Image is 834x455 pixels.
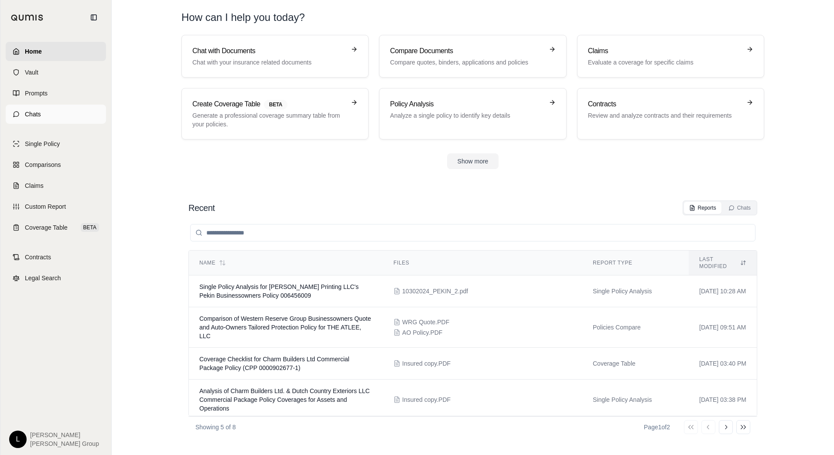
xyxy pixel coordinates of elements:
h3: Compare Documents [390,46,543,56]
h3: Chat with Documents [192,46,345,56]
a: Create Coverage TableBETAGenerate a professional coverage summary table from your policies. [181,88,369,139]
span: AO Policy.PDF [402,328,442,337]
div: Name [199,259,373,266]
div: Reports [689,204,716,211]
h3: Policy Analysis [390,99,543,109]
a: Contracts [6,248,106,267]
span: Comparison of Western Reserve Group Businessowners Quote and Auto-Owners Tailored Protection Poli... [199,315,371,340]
td: [DATE] 03:40 PM [689,348,757,380]
h3: Create Coverage Table [192,99,345,109]
a: Prompts [6,84,106,103]
a: Claims [6,176,106,195]
span: Single Policy [25,139,60,148]
th: Files [383,251,582,275]
button: Show more [447,153,499,169]
span: Coverage Table [25,223,68,232]
span: Prompts [25,89,48,98]
a: Compare DocumentsCompare quotes, binders, applications and policies [379,35,566,78]
span: Chats [25,110,41,119]
div: Chats [728,204,751,211]
td: Coverage Table [582,348,689,380]
span: [PERSON_NAME] Group [30,439,99,448]
th: Report Type [582,251,689,275]
td: Single Policy Analysis [582,275,689,307]
a: Legal Search [6,268,106,288]
span: Comparisons [25,160,61,169]
span: Vault [25,68,38,77]
a: Home [6,42,106,61]
span: Insured copy.PDF [402,395,451,404]
button: Chats [723,202,756,214]
a: ClaimsEvaluate a coverage for specific claims [577,35,764,78]
span: Contracts [25,253,51,261]
p: Chat with your insurance related documents [192,58,345,67]
p: Generate a professional coverage summary table from your policies. [192,111,345,129]
span: Coverage Checklist for Charm Builders Ltd Commercial Package Policy (CPP 0000902677-1) [199,356,349,371]
span: 10302024_PEKIN_2.pdf [402,287,468,295]
span: Single Policy Analysis for Schlabach Printing LLC's Pekin Businessowners Policy 006456009 [199,283,359,299]
span: BETA [264,100,287,109]
p: Compare quotes, binders, applications and policies [390,58,543,67]
td: [DATE] 09:51 AM [689,307,757,348]
span: Analysis of Charm Builders Ltd. & Dutch Country Exteriors LLC Commercial Package Policy Coverages... [199,387,370,412]
a: Coverage TableBETA [6,218,106,237]
h3: Contracts [588,99,741,109]
span: Claims [25,181,44,190]
span: BETA [81,223,99,232]
span: WRG Quote.PDF [402,318,449,326]
h1: How can I help you today? [181,10,764,24]
img: Qumis Logo [11,14,44,21]
td: Single Policy Analysis [582,380,689,420]
div: Last modified [699,256,746,270]
button: Reports [684,202,721,214]
span: Legal Search [25,274,61,282]
td: [DATE] 03:38 PM [689,380,757,420]
p: Showing 5 of 8 [195,423,236,431]
div: Page 1 of 2 [644,423,670,431]
span: Custom Report [25,202,66,211]
a: Chats [6,105,106,124]
p: Review and analyze contracts and their requirements [588,111,741,120]
a: Chat with DocumentsChat with your insurance related documents [181,35,369,78]
span: Home [25,47,42,56]
a: Custom Report [6,197,106,216]
h2: Recent [188,202,215,214]
div: L [9,431,27,448]
td: Policies Compare [582,307,689,348]
a: Vault [6,63,106,82]
a: Single Policy [6,134,106,153]
a: Policy AnalysisAnalyze a single policy to identify key details [379,88,566,139]
a: Comparisons [6,155,106,174]
h3: Claims [588,46,741,56]
a: ContractsReview and analyze contracts and their requirements [577,88,764,139]
span: [PERSON_NAME] [30,431,99,439]
p: Analyze a single policy to identify key details [390,111,543,120]
td: [DATE] 10:28 AM [689,275,757,307]
button: Collapse sidebar [87,10,101,24]
p: Evaluate a coverage for specific claims [588,58,741,67]
span: Insured copy.PDF [402,359,451,368]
